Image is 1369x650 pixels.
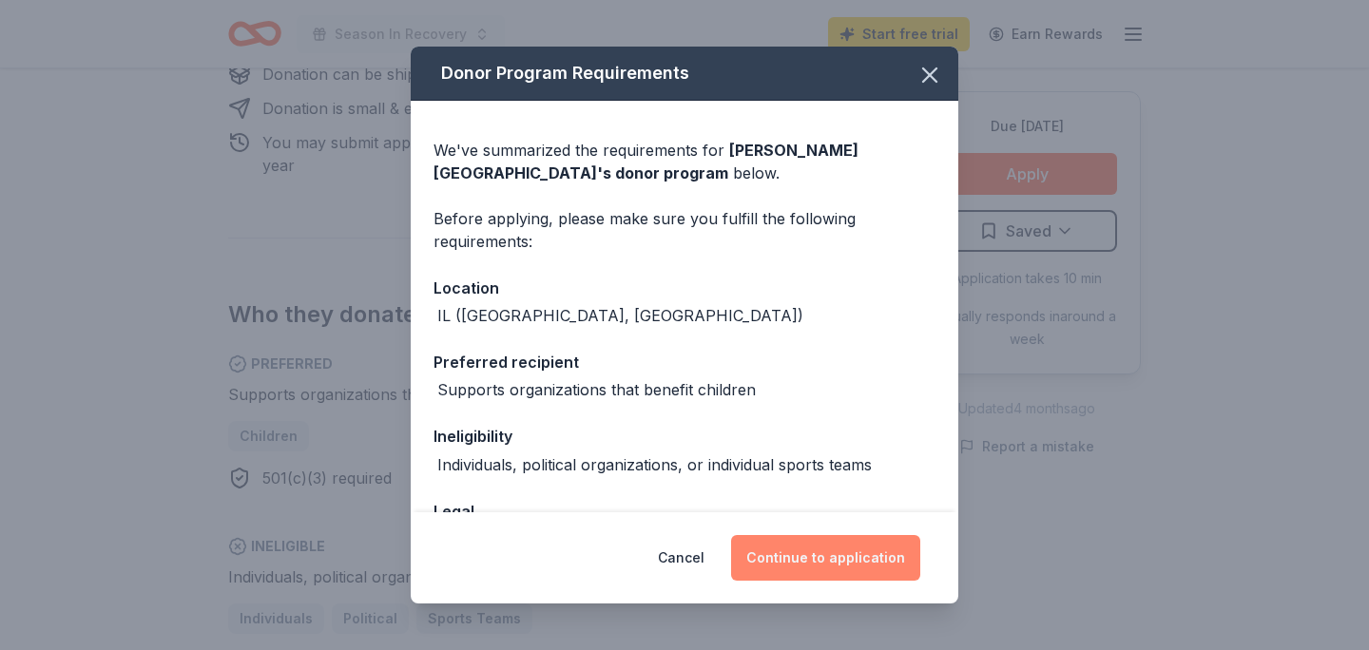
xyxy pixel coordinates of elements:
div: Individuals, political organizations, or individual sports teams [437,453,872,476]
button: Cancel [658,535,704,581]
div: We've summarized the requirements for below. [434,139,935,184]
button: Continue to application [731,535,920,581]
div: Legal [434,499,935,524]
div: Ineligibility [434,424,935,449]
div: Location [434,276,935,300]
div: IL ([GEOGRAPHIC_DATA], [GEOGRAPHIC_DATA]) [437,304,803,327]
div: Before applying, please make sure you fulfill the following requirements: [434,207,935,253]
div: Donor Program Requirements [411,47,958,101]
div: Supports organizations that benefit children [437,378,756,401]
div: Preferred recipient [434,350,935,374]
